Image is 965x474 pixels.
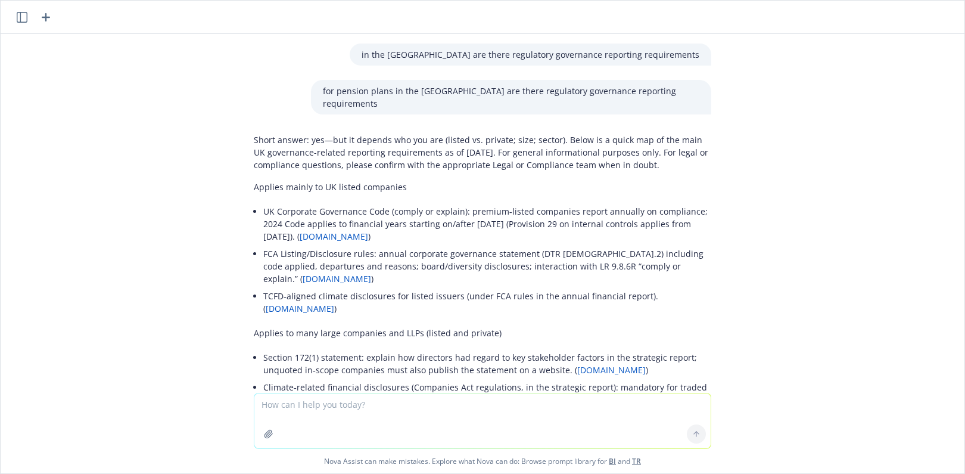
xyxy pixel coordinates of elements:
[263,287,711,317] li: TCFD‑aligned climate disclosures for listed issuers (under FCA rules in the annual financial repo...
[632,456,641,466] a: TR
[263,349,711,379] li: Section 172(1) statement: explain how directors had regard to key stakeholder factors in the stra...
[254,134,711,171] p: Short answer: yes—but it depends who you are (listed vs. private; size; sector). Below is a quick...
[5,449,960,473] span: Nova Assist can make mistakes. Explore what Nova can do: Browse prompt library for and
[362,48,699,61] p: in the [GEOGRAPHIC_DATA] are there regulatory governance reporting requirements
[577,364,646,376] a: [DOMAIN_NAME]
[263,203,711,245] li: UK Corporate Governance Code (comply or explain): premium‑listed companies report annually on com...
[266,303,334,314] a: [DOMAIN_NAME]
[609,456,616,466] a: BI
[323,85,699,110] p: for pension plans in the [GEOGRAPHIC_DATA] are there regulatory governance reporting requirements
[263,245,711,287] li: FCA Listing/Disclosure rules: annual corporate governance statement (DTR [DEMOGRAPHIC_DATA].2) in...
[263,379,711,421] li: Climate‑related financial disclosures (Companies Act regulations, in the strategic report): manda...
[303,273,371,284] a: [DOMAIN_NAME]
[254,327,711,339] p: Applies to many large companies and LLPs (listed and private)
[300,231,368,242] a: [DOMAIN_NAME]
[254,181,711,193] p: Applies mainly to UK listed companies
